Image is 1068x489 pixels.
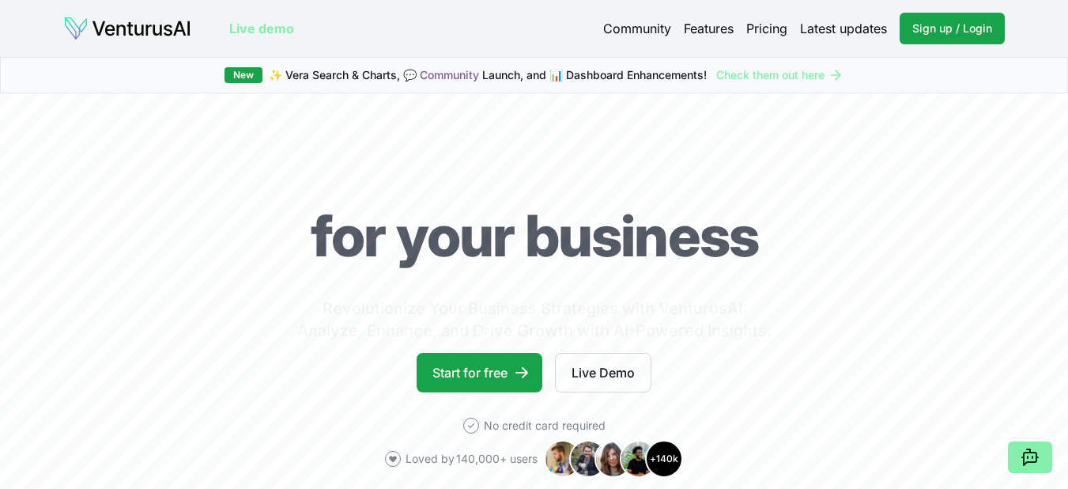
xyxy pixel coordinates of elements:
[912,21,992,36] span: Sign up / Login
[420,68,479,81] a: Community
[417,353,542,392] a: Start for free
[555,353,651,392] a: Live Demo
[569,440,607,478] img: Avatar 2
[544,440,582,478] img: Avatar 1
[900,13,1005,44] a: Sign up / Login
[229,19,294,38] a: Live demo
[684,19,734,38] a: Features
[63,16,191,41] img: logo
[620,440,658,478] img: Avatar 4
[594,440,632,478] img: Avatar 3
[269,67,707,83] span: ✨ Vera Search & Charts, 💬 Launch, and 📊 Dashboard Enhancements!
[225,67,262,83] div: New
[800,19,887,38] a: Latest updates
[716,67,843,83] a: Check them out here
[603,19,671,38] a: Community
[746,19,787,38] a: Pricing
